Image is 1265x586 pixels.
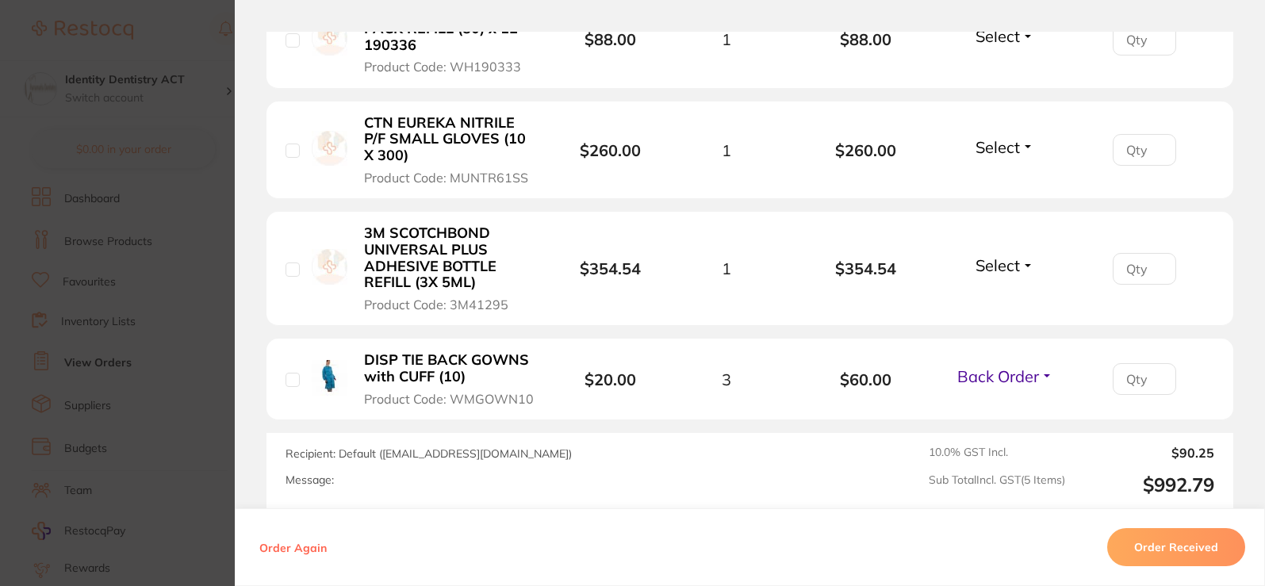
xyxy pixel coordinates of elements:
[796,259,936,278] b: $354.54
[1078,446,1214,460] output: $90.25
[312,360,347,396] img: DISP TIE BACK GOWNS with CUFF (10)
[796,141,936,159] b: $260.00
[957,366,1039,386] span: Back Order
[359,114,541,186] button: CTN EUREKA NITRILE P/F SMALL GLOVES (10 X 300) Product Code: MUNTR61SS
[1113,363,1176,395] input: Qty
[722,259,731,278] span: 1
[364,352,536,385] b: DISP TIE BACK GOWNS with CUFF (10)
[359,3,541,75] button: SPEEDY WIPE FLAT PACK REFILL (80) x 12 190336 Product Code: WH190333
[1107,528,1245,566] button: Order Received
[722,30,731,48] span: 1
[364,115,536,164] b: CTN EUREKA NITRILE P/F SMALL GLOVES (10 X 300)
[1113,253,1176,285] input: Qty
[364,170,528,185] span: Product Code: MUNTR61SS
[364,59,521,74] span: Product Code: WH190333
[286,473,334,487] label: Message:
[359,351,541,407] button: DISP TIE BACK GOWNS with CUFF (10) Product Code: WMGOWN10
[929,473,1065,496] span: Sub Total Incl. GST ( 5 Items)
[364,4,536,53] b: SPEEDY WIPE FLAT PACK REFILL (80) x 12 190336
[1078,473,1214,496] output: $992.79
[364,297,508,312] span: Product Code: 3M41295
[796,30,936,48] b: $88.00
[580,140,641,160] b: $260.00
[364,392,534,406] span: Product Code: WMGOWN10
[953,366,1058,386] button: Back Order
[585,370,636,389] b: $20.00
[976,137,1020,157] span: Select
[722,141,731,159] span: 1
[976,26,1020,46] span: Select
[255,540,332,554] button: Order Again
[1113,24,1176,56] input: Qty
[312,131,347,167] img: CTN EUREKA NITRILE P/F SMALL GLOVES (10 X 300)
[580,259,641,278] b: $354.54
[585,29,636,49] b: $88.00
[971,26,1039,46] button: Select
[722,370,731,389] span: 3
[971,255,1039,275] button: Select
[976,255,1020,275] span: Select
[364,225,536,291] b: 3M SCOTCHBOND UNIVERSAL PLUS ADHESIVE BOTTLE REFILL (3X 5ML)
[796,370,936,389] b: $60.00
[312,20,347,56] img: SPEEDY WIPE FLAT PACK REFILL (80) x 12 190336
[312,249,347,285] img: 3M SCOTCHBOND UNIVERSAL PLUS ADHESIVE BOTTLE REFILL (3X 5ML)
[286,446,572,461] span: Recipient: Default ( [EMAIL_ADDRESS][DOMAIN_NAME] )
[929,446,1065,460] span: 10.0 % GST Incl.
[1113,134,1176,166] input: Qty
[971,137,1039,157] button: Select
[359,224,541,312] button: 3M SCOTCHBOND UNIVERSAL PLUS ADHESIVE BOTTLE REFILL (3X 5ML) Product Code: 3M41295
